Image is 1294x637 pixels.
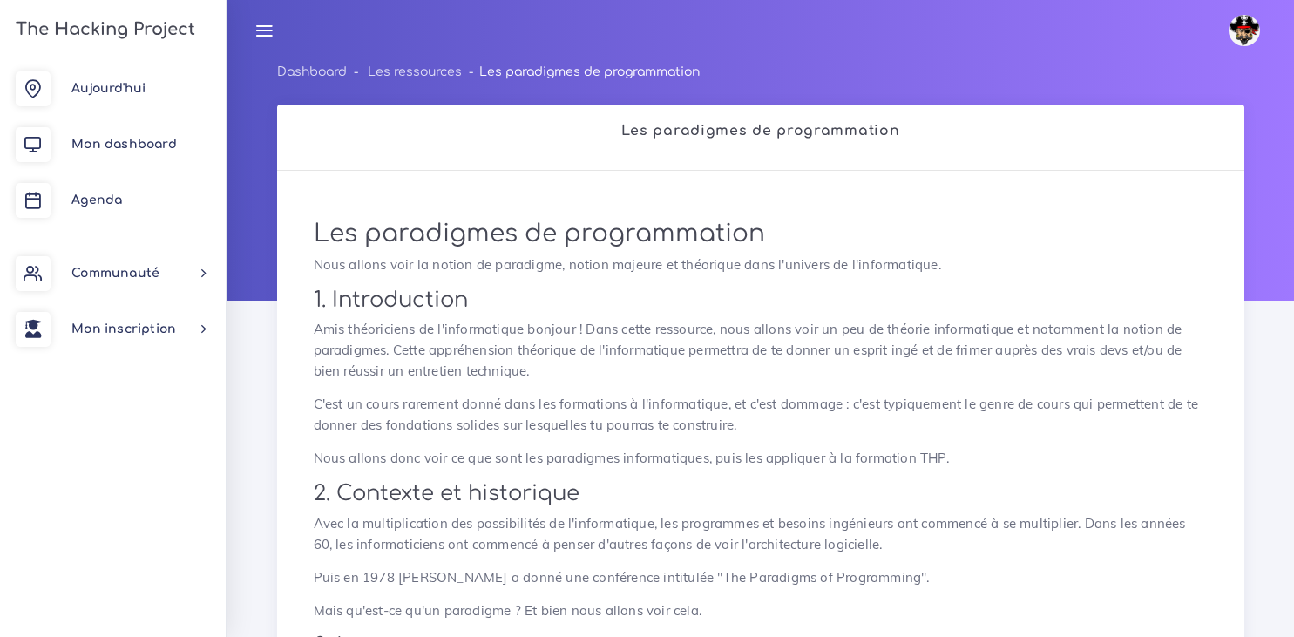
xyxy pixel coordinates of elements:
h2: Les paradigmes de programmation [295,123,1226,139]
a: Les ressources [368,65,462,78]
span: Agenda [71,193,122,207]
p: Puis en 1978 [PERSON_NAME] a donné une conférence intitulée "The Paradigms of Programming". [314,567,1208,588]
a: Dashboard [277,65,347,78]
span: Aujourd'hui [71,82,146,95]
h2: 1. Introduction [314,288,1208,313]
p: Nous allons voir la notion de paradigme, notion majeure et théorique dans l'univers de l'informat... [314,254,1208,275]
h2: 2. Contexte et historique [314,481,1208,506]
li: Les paradigmes de programmation [462,61,700,83]
p: C'est un cours rarement donné dans les formations à l'informatique, et c'est dommage : c'est typi... [314,394,1208,436]
h3: The Hacking Project [10,20,195,39]
span: Mon dashboard [71,138,177,151]
span: Communauté [71,267,159,280]
p: Mais qu'est-ce qu'un paradigme ? Et bien nous allons voir cela. [314,600,1208,621]
p: Nous allons donc voir ce que sont les paradigmes informatiques, puis les appliquer à la formation... [314,448,1208,469]
p: Amis théoriciens de l'informatique bonjour ! Dans cette ressource, nous allons voir un peu de thé... [314,319,1208,382]
h1: Les paradigmes de programmation [314,220,1208,249]
span: Mon inscription [71,322,176,335]
img: avatar [1229,15,1260,46]
p: Avec la multiplication des possibilités de l'informatique, les programmes et besoins ingénieurs o... [314,513,1208,555]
